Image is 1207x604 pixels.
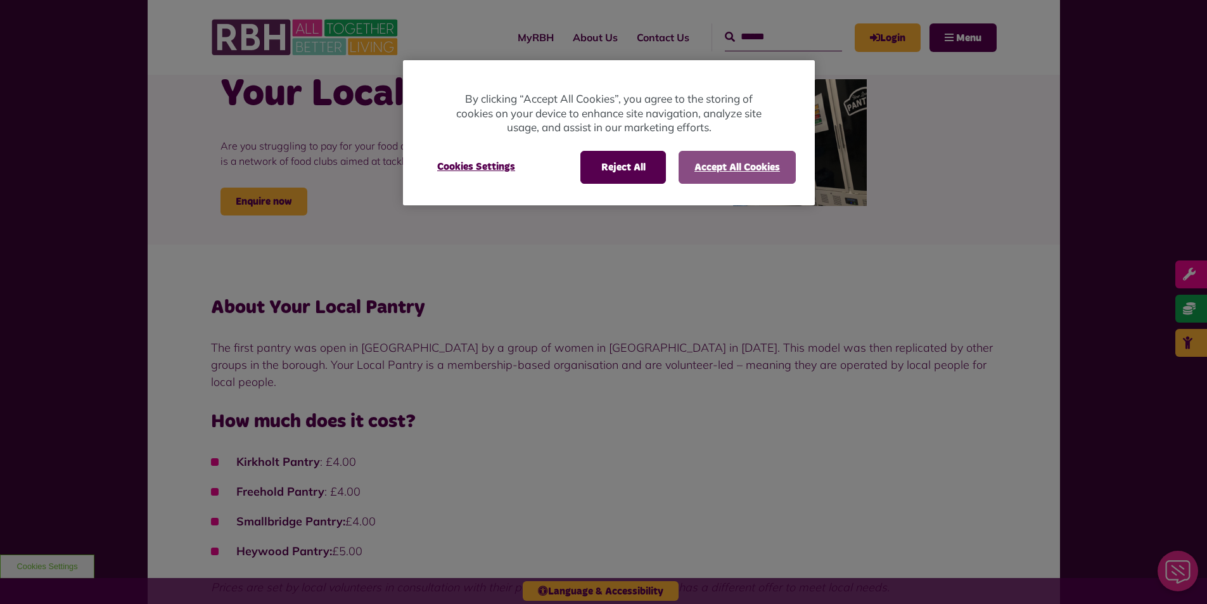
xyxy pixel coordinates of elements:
button: Accept All Cookies [679,151,796,184]
button: Reject All [580,151,666,184]
button: Cookies Settings [422,151,530,183]
div: Close Web Assistant [8,4,48,44]
div: Privacy [403,60,815,205]
p: By clicking “Accept All Cookies”, you agree to the storing of cookies on your device to enhance s... [454,92,764,135]
div: Cookie banner [403,60,815,205]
